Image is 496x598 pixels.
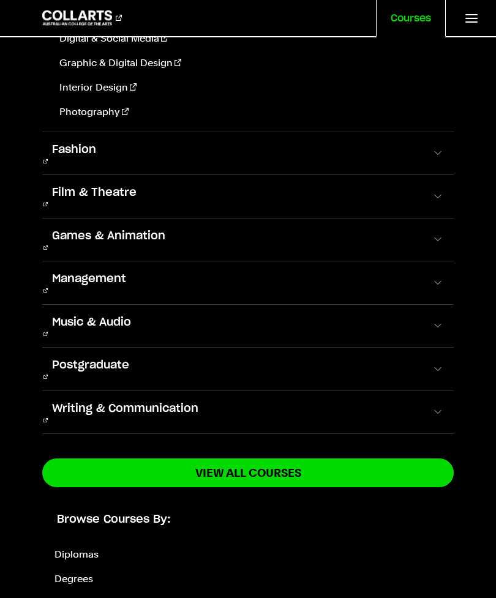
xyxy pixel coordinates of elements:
h5: Browse Courses By: [42,512,454,528]
a: Games & Animation [42,228,175,252]
button: Fashion [42,132,454,175]
button: Writing & Communication [42,391,454,434]
span: Film & Theatre [42,185,146,201]
a: Diplomas [54,548,99,560]
span: Fashion [42,142,106,158]
span: Writing & Communication [42,401,208,417]
a: Postgraduate [42,357,139,381]
a: Digital & Social Media [54,31,444,46]
a: Film & Theatre [42,185,146,208]
button: Film & Theatre [42,175,454,218]
a: Music & Audio [42,315,141,338]
span: Management [42,271,136,287]
a: Fashion [42,142,106,165]
button: Games & Animation [42,219,454,261]
a: Degrees [54,573,93,585]
a: Management [42,271,136,294]
span: Games & Animation [42,228,175,244]
a: Graphic & Digital Design [54,56,444,70]
a: Writing & Communication [42,401,208,424]
a: Interior Design [54,80,444,95]
button: Management [42,261,454,304]
button: Postgraduate [42,348,454,391]
span: Postgraduate [42,357,139,373]
a: Photography [54,105,444,119]
a: View All Courses [42,458,454,487]
span: Music & Audio [42,315,141,331]
button: Music & Audio [42,305,454,348]
div: Go to homepage [42,10,122,25]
